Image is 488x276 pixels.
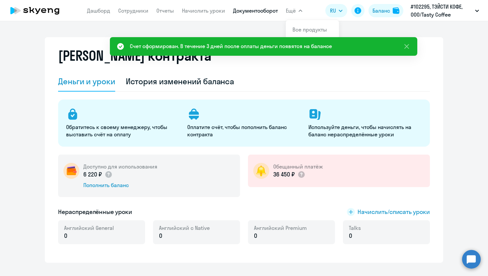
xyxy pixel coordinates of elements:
[368,4,403,17] button: Балансbalance
[63,163,79,179] img: wallet-circle.png
[253,163,269,179] img: bell-circle.png
[349,224,361,232] span: Talks
[156,7,174,14] a: Отчеты
[286,4,302,17] button: Ещё
[372,7,390,15] div: Баланс
[66,123,179,138] p: Обратитесь к своему менеджеру, чтобы выставить счёт на оплату
[58,76,115,87] div: Деньги и уроки
[233,7,278,14] a: Документооборот
[58,208,132,216] h5: Нераспределённые уроки
[254,232,257,240] span: 0
[118,7,148,14] a: Сотрудники
[286,7,296,15] span: Ещё
[308,123,422,138] p: Используйте деньги, чтобы начислять на баланс нераспределённые уроки
[325,4,347,17] button: RU
[130,42,332,50] div: Счет сформирован. В течение 3 дней после оплаты деньги появятся на балансе
[58,48,211,64] h2: [PERSON_NAME] контракта
[330,7,336,15] span: RU
[411,3,472,19] p: #102295, ТЭЙСТИ КОФЕ, ООО/Tasty Coffee
[273,163,323,170] h5: Обещанный платёж
[273,170,323,179] p: 36 450 ₽
[83,163,157,170] h5: Доступно для использования
[87,7,110,14] a: Дашборд
[393,7,399,14] img: balance
[182,7,225,14] a: Начислить уроки
[349,232,352,240] span: 0
[159,224,210,232] span: Английский с Native
[292,26,327,33] a: Все продукты
[358,208,430,216] span: Начислить/списать уроки
[64,232,67,240] span: 0
[83,170,113,179] p: 6 220 ₽
[64,224,114,232] span: Английский General
[187,123,300,138] p: Оплатите счёт, чтобы пополнить баланс контракта
[126,76,234,87] div: История изменений баланса
[407,3,482,19] button: #102295, ТЭЙСТИ КОФЕ, ООО/Tasty Coffee
[159,232,162,240] span: 0
[254,224,307,232] span: Английский Premium
[83,181,157,189] div: Пополнить баланс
